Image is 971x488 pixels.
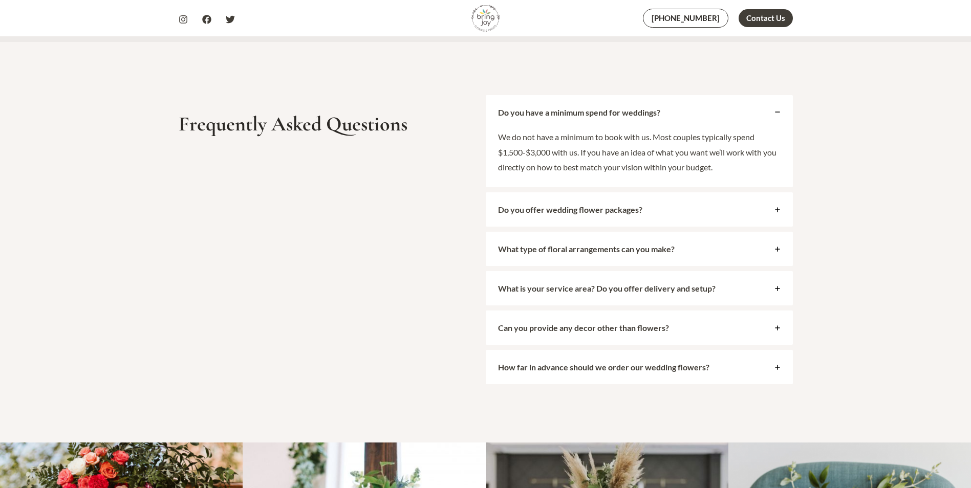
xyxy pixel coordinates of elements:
[498,323,669,332] strong: Can you provide any decor other than flowers?
[498,205,642,214] strong: Do you offer wedding flower packages?
[179,112,486,136] h2: Frequently Asked Questions
[498,129,781,175] p: We do not have a minimum to book with us. Most couples typically spend $1,500-$3,000 with us. If ...
[498,244,675,254] strong: What type of floral arrangements can you make?
[498,107,660,117] strong: Do you have a minimum spend for weddings?
[226,15,235,24] a: Twitter
[202,15,211,24] a: Facebook
[498,362,709,372] strong: How far in advance should we order our wedding flowers?
[498,283,716,293] strong: What is your service area? Do you offer delivery and setup?
[471,4,500,32] img: Bring Joy
[179,15,188,24] a: Instagram
[739,9,793,27] a: Contact Us
[643,9,728,28] a: [PHONE_NUMBER]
